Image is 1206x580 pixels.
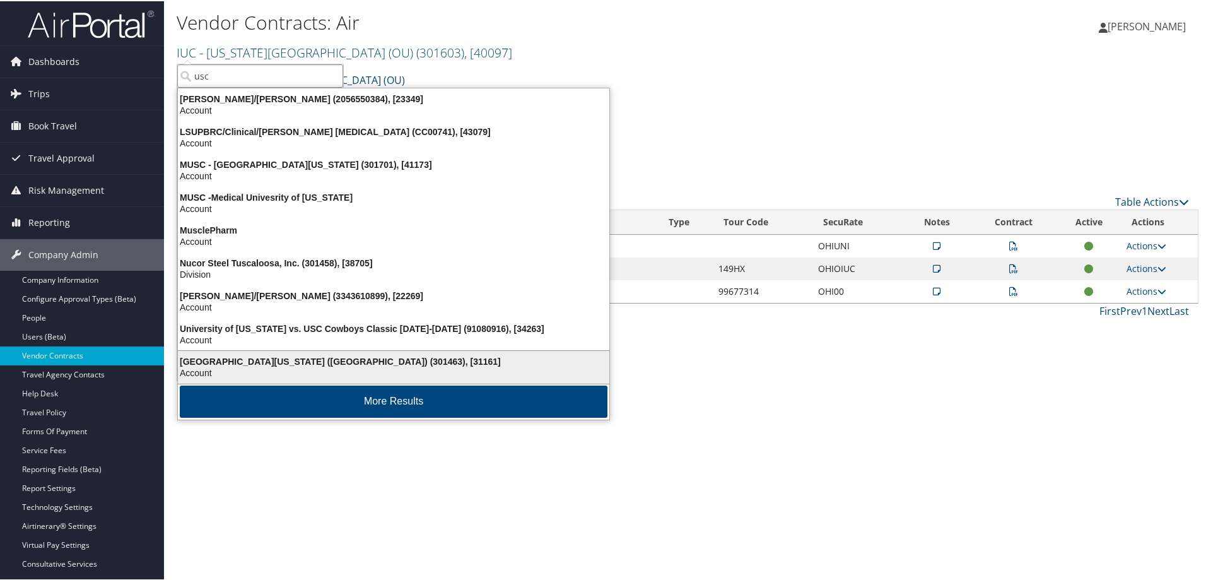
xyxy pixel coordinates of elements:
span: [PERSON_NAME] [1108,18,1186,32]
div: Account [170,366,617,377]
a: Actions [1127,261,1166,273]
a: [PERSON_NAME] [1099,6,1198,44]
div: Account [170,300,617,312]
div: There are contracts. [177,138,1198,172]
th: SecuRate: activate to sort column ascending [812,209,905,234]
span: , [ 40097 ] [464,43,512,60]
div: [PERSON_NAME]/[PERSON_NAME] (3343610899), [22269] [170,289,617,300]
a: Last [1169,303,1189,317]
div: Nucor Steel Tuscaloosa, Inc. (301458), [38705] [170,256,617,268]
div: Account [170,104,617,115]
div: Account [170,235,617,246]
a: 1 [1142,303,1147,317]
th: Active: activate to sort column ascending [1058,209,1120,234]
span: ( 301603 ) [416,43,464,60]
span: Company Admin [28,238,98,269]
div: Account [170,202,617,213]
div: [PERSON_NAME]/[PERSON_NAME] (2056550384), [23349] [170,92,617,104]
a: Next [1147,303,1169,317]
span: Risk Management [28,174,104,205]
td: 149HX [712,256,812,279]
input: Search Accounts [177,63,343,86]
th: Notes: activate to sort column ascending [905,209,969,234]
div: MUSC - [GEOGRAPHIC_DATA][US_STATE] (301701), [41173] [170,158,617,169]
div: University of [US_STATE] vs. USC Cowboys Classic [DATE]-[DATE] (91080916), [34263] [170,322,617,333]
span: Reporting [28,206,70,237]
div: [GEOGRAPHIC_DATA][US_STATE] ([GEOGRAPHIC_DATA]) (301463), [31161] [170,355,617,366]
th: Type: activate to sort column ascending [657,209,712,234]
div: Account [170,169,617,181]
a: Prev [1120,303,1142,317]
div: MUSC -Medical Univesrity of [US_STATE] [170,191,617,202]
th: Actions [1120,209,1198,234]
div: Account [170,136,617,148]
span: Travel Approval [28,141,95,173]
td: OHIOIUC [812,256,905,279]
a: Table Actions [1115,194,1189,208]
div: LSUPBRC/Clinical/[PERSON_NAME] [MEDICAL_DATA] (CC00741), [43079] [170,125,617,136]
a: IUC - [US_STATE][GEOGRAPHIC_DATA] (OU) [177,43,512,60]
span: Trips [28,77,50,109]
a: Actions [1127,284,1166,296]
button: More Results [180,384,607,417]
img: airportal-logo.png [28,8,154,38]
th: Tour Code: activate to sort column ascending [712,209,812,234]
td: 99677314 [712,279,812,302]
h1: Vendor Contracts: Air [177,8,858,35]
span: Dashboards [28,45,79,76]
div: Division [170,268,617,279]
span: Book Travel [28,109,77,141]
div: MusclePharm [170,223,617,235]
td: OHI00 [812,279,905,302]
div: Account [170,333,617,345]
th: Contract: activate to sort column ascending [969,209,1057,234]
a: First [1099,303,1120,317]
td: OHIUNI [812,234,905,256]
a: Actions [1127,239,1166,251]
